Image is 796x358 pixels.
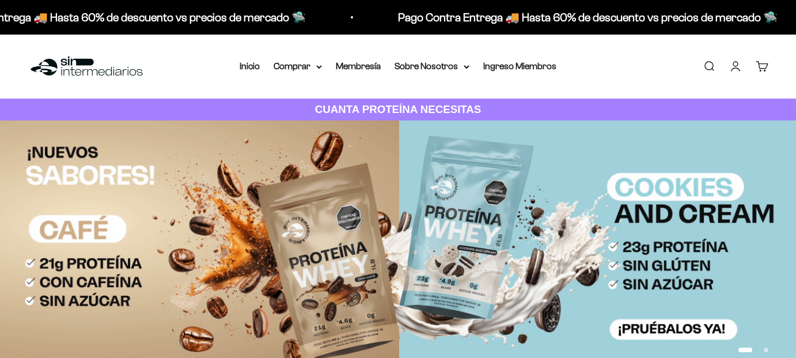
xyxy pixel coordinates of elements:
a: Inicio [240,61,260,71]
a: Membresía [336,61,381,71]
a: Ingreso Miembros [483,61,556,71]
p: Pago Contra Entrega 🚚 Hasta 60% de descuento vs precios de mercado 🛸 [389,8,768,27]
strong: CUANTA PROTEÍNA NECESITAS [315,103,482,115]
summary: Comprar [274,59,322,74]
summary: Sobre Nosotros [395,59,469,74]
